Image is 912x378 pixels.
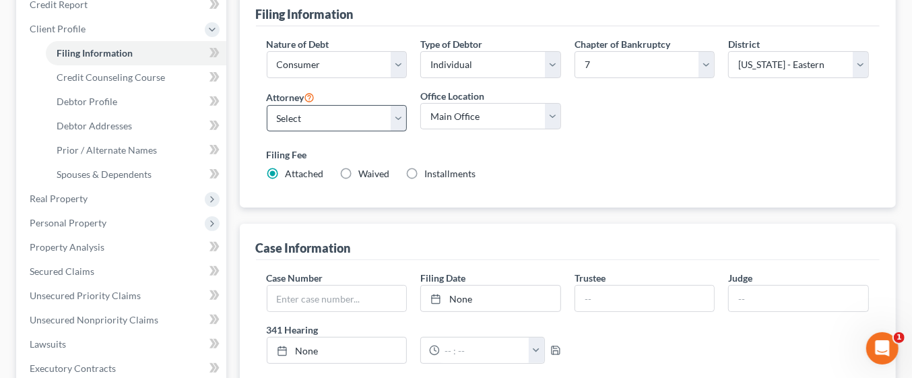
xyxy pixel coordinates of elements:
a: Credit Counseling Course [46,65,226,90]
span: Property Analysis [30,241,104,253]
label: Trustee [575,271,606,285]
span: Debtor Profile [57,96,117,107]
label: Case Number [267,271,323,285]
a: Spouses & Dependents [46,162,226,187]
label: Filing Date [420,271,465,285]
a: Unsecured Nonpriority Claims [19,308,226,332]
a: None [421,286,560,311]
span: Unsecured Nonpriority Claims [30,314,158,325]
a: Debtor Addresses [46,114,226,138]
a: Property Analysis [19,235,226,259]
span: Prior / Alternate Names [57,144,157,156]
a: Prior / Alternate Names [46,138,226,162]
span: Unsecured Priority Claims [30,290,141,301]
span: Debtor Addresses [57,120,132,131]
label: Office Location [420,89,484,103]
label: District [728,37,760,51]
span: Filing Information [57,47,133,59]
label: Nature of Debt [267,37,329,51]
span: Credit Counseling Course [57,71,165,83]
span: Real Property [30,193,88,204]
iframe: Intercom live chat [866,332,899,365]
span: Attached [286,168,324,179]
label: 341 Hearing [260,323,568,337]
span: Personal Property [30,217,106,228]
a: Debtor Profile [46,90,226,114]
span: Secured Claims [30,265,94,277]
span: Waived [359,168,390,179]
span: Spouses & Dependents [57,168,152,180]
div: Filing Information [256,6,354,22]
label: Filing Fee [267,148,870,162]
span: Lawsuits [30,338,66,350]
span: Client Profile [30,23,86,34]
span: 1 [894,332,905,343]
input: -- : -- [440,338,529,363]
a: Unsecured Priority Claims [19,284,226,308]
label: Attorney [267,89,315,105]
label: Chapter of Bankruptcy [575,37,670,51]
label: Type of Debtor [420,37,482,51]
label: Judge [728,271,752,285]
div: Case Information [256,240,351,256]
input: -- [729,286,868,311]
a: Secured Claims [19,259,226,284]
input: -- [575,286,715,311]
span: Executory Contracts [30,363,116,374]
a: Lawsuits [19,332,226,356]
span: Installments [425,168,476,179]
a: Filing Information [46,41,226,65]
input: Enter case number... [267,286,407,311]
a: None [267,338,407,363]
